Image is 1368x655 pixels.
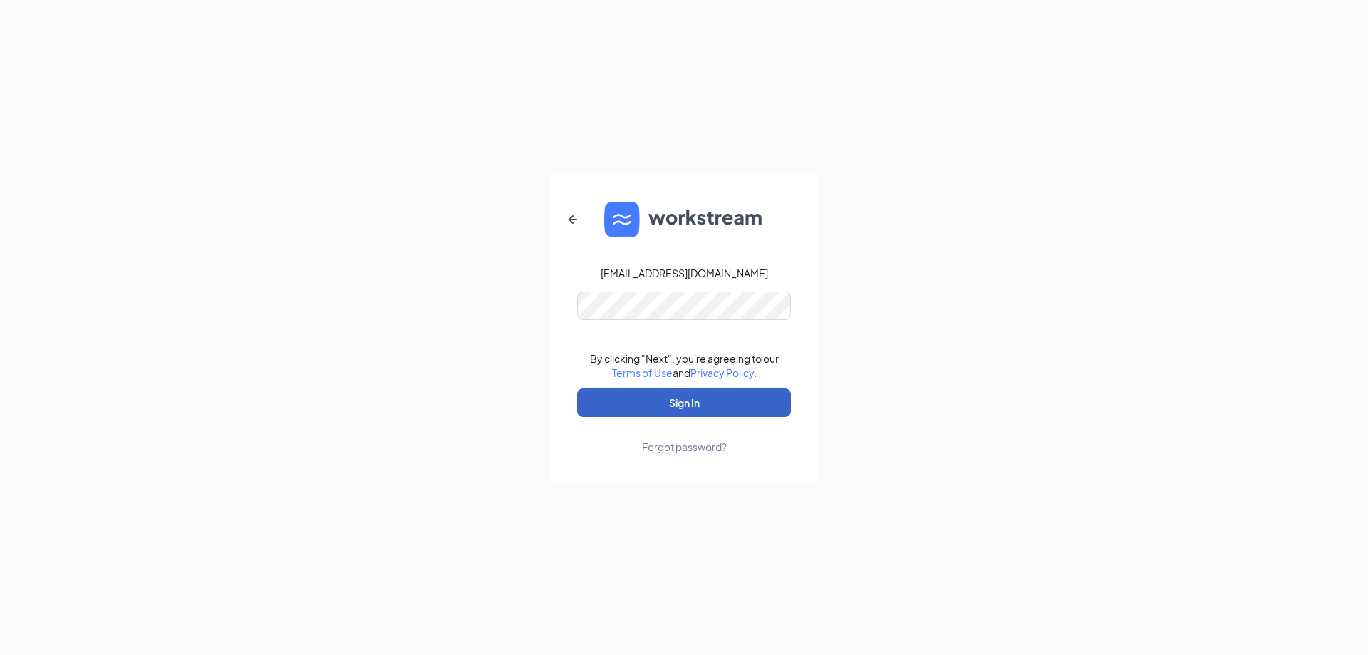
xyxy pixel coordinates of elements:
[642,417,727,454] a: Forgot password?
[612,366,673,379] a: Terms of Use
[601,266,768,280] div: [EMAIL_ADDRESS][DOMAIN_NAME]
[690,366,754,379] a: Privacy Policy
[577,388,791,417] button: Sign In
[604,202,764,237] img: WS logo and Workstream text
[590,351,779,380] div: By clicking "Next", you're agreeing to our and .
[642,440,727,454] div: Forgot password?
[556,202,590,237] button: ArrowLeftNew
[564,211,581,228] svg: ArrowLeftNew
